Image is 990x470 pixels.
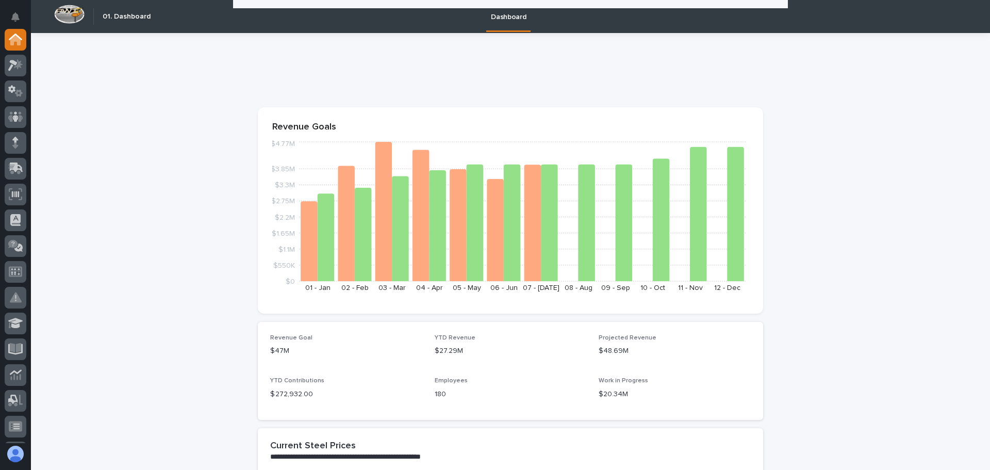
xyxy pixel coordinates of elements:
[271,140,295,148] tspan: $4.77M
[714,284,740,291] text: 12 - Dec
[103,12,151,21] h2: 01. Dashboard
[54,5,85,24] img: Workspace Logo
[678,284,703,291] text: 11 - Nov
[601,284,630,291] text: 09 - Sep
[490,284,518,291] text: 06 - Jun
[275,214,295,221] tspan: $2.2M
[272,230,295,237] tspan: $1.65M
[270,378,324,384] span: YTD Contributions
[599,378,648,384] span: Work in Progress
[286,278,295,285] tspan: $0
[523,284,559,291] text: 07 - [DATE]
[565,284,592,291] text: 08 - Aug
[453,284,481,291] text: 05 - May
[599,389,751,400] p: $20.34M
[272,122,749,133] p: Revenue Goals
[13,12,26,29] div: Notifications
[5,443,26,465] button: users-avatar
[271,198,295,205] tspan: $2.75M
[271,166,295,173] tspan: $3.85M
[435,335,475,341] span: YTD Revenue
[270,335,312,341] span: Revenue Goal
[270,389,422,400] p: $ 272,932.00
[378,284,406,291] text: 03 - Mar
[435,378,468,384] span: Employees
[599,335,656,341] span: Projected Revenue
[416,284,443,291] text: 04 - Apr
[305,284,331,291] text: 01 - Jan
[273,262,295,269] tspan: $550K
[5,6,26,28] button: Notifications
[341,284,369,291] text: 02 - Feb
[275,182,295,189] tspan: $3.3M
[435,389,587,400] p: 180
[270,346,422,356] p: $47M
[278,246,295,253] tspan: $1.1M
[640,284,665,291] text: 10 - Oct
[599,346,751,356] p: $48.69M
[270,441,356,452] h2: Current Steel Prices
[435,346,587,356] p: $27.29M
